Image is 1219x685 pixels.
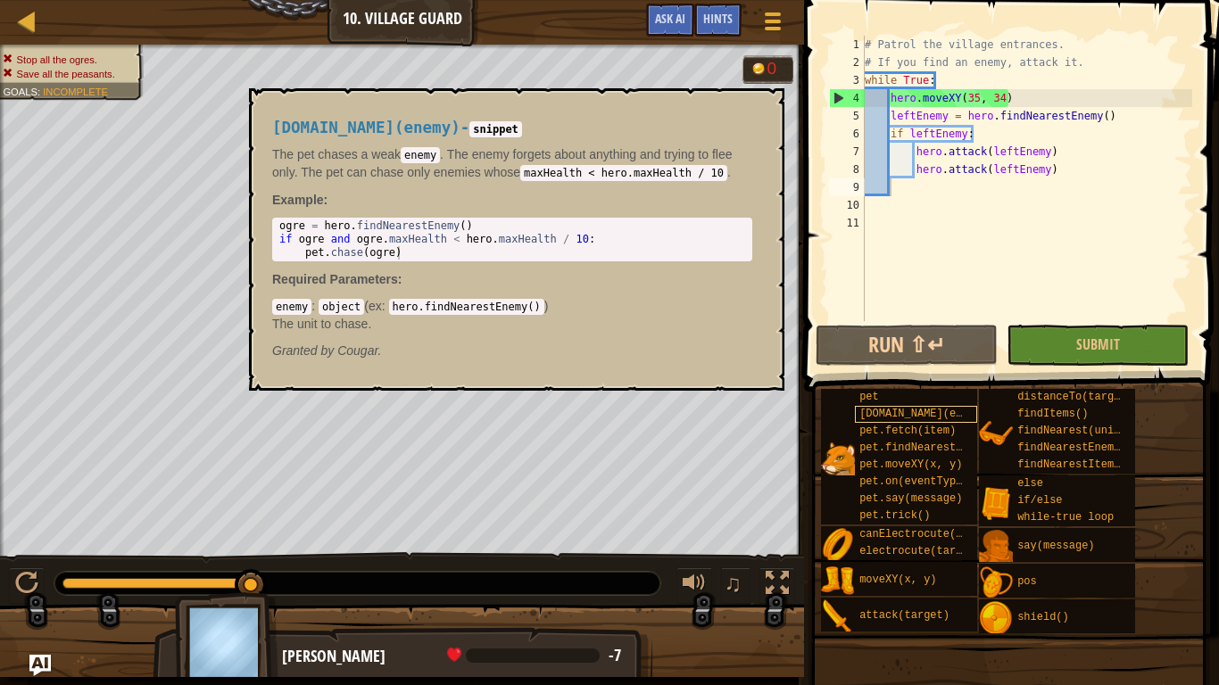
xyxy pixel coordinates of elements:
p: The pet chases a weak . The enemy forgets about anything and trying to flee only. The pet can cha... [272,145,752,181]
code: enemy [272,299,311,315]
span: ex [369,299,382,313]
code: object [319,299,364,315]
p: The unit to chase. [272,315,752,333]
strong: : [272,193,328,207]
span: [DOMAIN_NAME](enemy) [272,119,460,136]
h4: - [272,120,752,136]
code: enemy [401,147,440,163]
span: Granted by [272,343,337,358]
code: hero.findNearestEnemy() [389,299,544,315]
code: maxHealth < hero.maxHealth / 10 [520,165,727,181]
span: Example [272,193,324,207]
span: : [398,272,402,286]
code: snippet [469,121,522,137]
span: : [382,299,389,313]
span: : [311,299,319,313]
span: Required Parameters [272,272,398,286]
div: ( ) [272,297,752,333]
em: Cougar. [272,343,381,358]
